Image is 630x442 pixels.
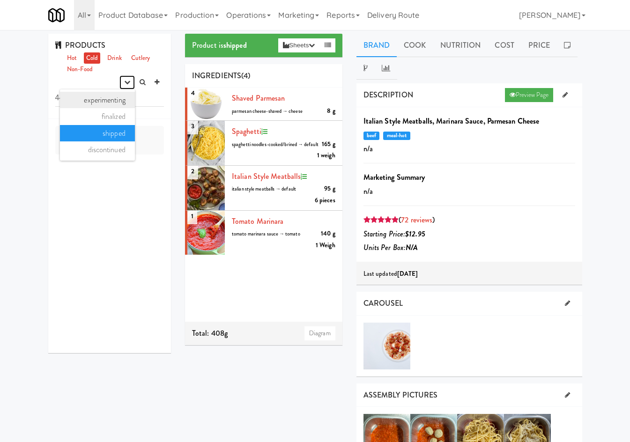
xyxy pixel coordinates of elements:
span: Total: 408g [192,328,228,339]
a: Hot [65,52,79,64]
a: shipped [60,125,135,142]
a: Cook [397,34,433,57]
a: Tomato Marinara [232,216,284,227]
div: 165 g [322,139,335,150]
input: Search dishes [55,89,164,107]
a: Shaved Parmesan [232,93,285,103]
a: Price [521,34,557,57]
a: Cost [488,34,521,57]
span: meal-hot [383,132,410,140]
a: 72 reviews [401,214,432,225]
span: 2 [187,163,198,179]
b: Marketing Summary [363,172,425,183]
span: DESCRIPTION [363,89,413,100]
a: Cold [84,52,100,64]
a: Preview Page [505,88,553,102]
li: 4Shaved Parmesan8 gparmesan cheese-shaved → cheese [185,88,342,121]
div: 1 weigh [317,150,335,162]
a: Nutrition [433,34,488,57]
button: Sheets [278,38,319,52]
div: No dishes found [55,126,164,155]
span: 3 [187,118,198,134]
a: discontinued [60,141,135,158]
a: Drink [105,52,124,64]
div: 95 g [324,183,335,195]
span: (4) [241,70,250,81]
span: PRODUCTS [55,40,106,51]
span: beef [363,132,380,140]
a: experimenting [60,92,135,109]
i: Starting Price: [363,228,425,239]
span: tomato marinara sauce → tomato [232,230,300,237]
a: Diagram [304,326,335,340]
span: CAROUSEL [363,298,403,309]
i: Units Per Box: [363,242,418,253]
a: Brand [356,34,397,57]
li: 1Tomato Marinara140 gtomato marinara sauce → tomato1 Weigh [185,211,342,255]
b: shipped [223,40,247,51]
span: italian style meatballs → default [232,185,296,192]
a: finalized [60,108,135,125]
a: Non-Food [65,64,96,75]
img: Micromart [48,7,65,23]
div: 1 Weigh [316,240,335,251]
span: 4 [187,85,199,101]
div: 140 g [321,228,335,240]
b: $12.95 [405,228,425,239]
span: Last updated [363,269,418,278]
span: ASSEMBLY PICTURES [363,390,438,400]
span: 1 [187,208,197,224]
b: Italian Style Meatballs, Marinara Sauce, Parmesan Cheese [363,116,540,126]
b: N/A [406,242,418,253]
p: n/a [363,184,575,199]
li: 2Italian Style Meatballs95 gitalian style meatballs → default6 pieces [185,166,342,211]
div: 6 pieces [315,195,335,206]
a: Cutlery [129,52,153,64]
div: 8 g [327,105,335,117]
b: [DATE] [397,269,418,278]
span: Product is [192,40,247,51]
span: spaghetti noodles-cooked/brined → default [232,141,319,148]
a: Italian Style Meatballs [232,171,301,182]
li: 3spaghetti165 gspaghetti noodles-cooked/brined → default1 weigh [185,121,342,166]
a: spaghetti [232,126,261,137]
div: ( ) [363,213,575,227]
span: INGREDIENTS [192,70,241,81]
span: parmesan cheese-shaved → cheese [232,108,303,115]
i: Recipe [261,129,267,135]
p: n/a [363,142,575,156]
i: Recipe [301,174,307,180]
